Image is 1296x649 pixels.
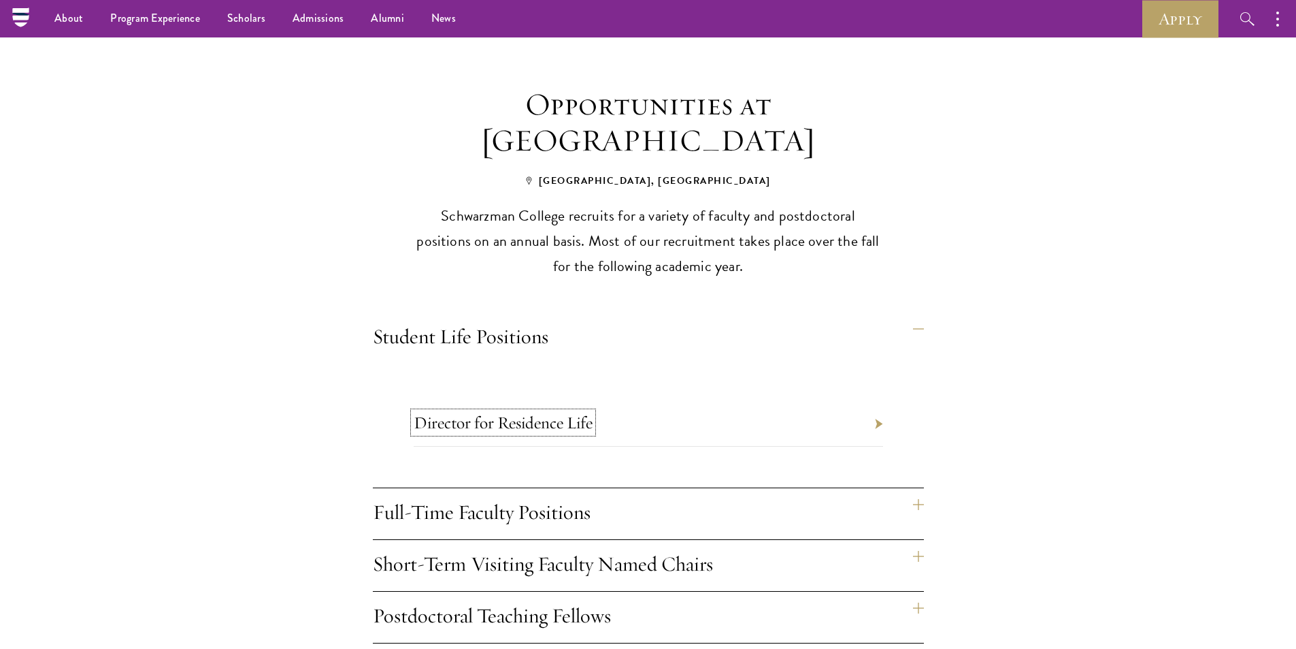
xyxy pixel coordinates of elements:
[414,412,593,433] a: Director for Residence Life
[414,203,883,279] p: Schwarzman College recruits for a variety of faculty and postdoctoral positions on an annual basi...
[373,540,924,591] h4: Short-Term Visiting Faculty Named Chairs
[373,313,924,364] h4: Student Life Positions
[373,488,924,539] h4: Full-Time Faculty Positions
[397,86,900,159] h3: Opportunities at [GEOGRAPHIC_DATA]
[373,592,924,643] h4: Postdoctoral Teaching Fellows
[526,174,771,188] span: [GEOGRAPHIC_DATA], [GEOGRAPHIC_DATA]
